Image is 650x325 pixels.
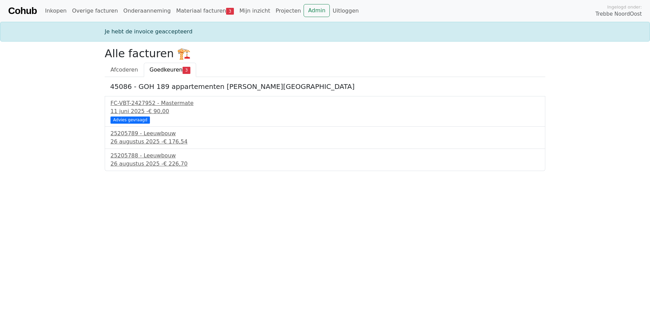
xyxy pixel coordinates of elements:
h5: 45086 - GOH 189 appartementen [PERSON_NAME][GEOGRAPHIC_DATA] [110,82,540,91]
span: € 176,54 [163,138,187,145]
a: FC-VBT-2427952 - Mastermate11 juni 2025 -€ 90,00 Advies gevraagd [110,99,540,123]
span: € 226,70 [163,160,187,167]
a: Overige facturen [69,4,121,18]
a: Afcoderen [105,63,144,77]
a: Admin [304,4,330,17]
a: Materiaal facturen3 [173,4,237,18]
div: 26 augustus 2025 - [110,138,540,146]
div: FC-VBT-2427952 - Mastermate [110,99,540,107]
a: Onderaanneming [121,4,173,18]
a: Projecten [273,4,304,18]
h2: Alle facturen 🏗️ [105,47,545,60]
span: € 90,00 [148,108,169,114]
a: Goedkeuren3 [144,63,196,77]
div: 25205789 - Leeuwbouw [110,129,540,138]
div: 26 augustus 2025 - [110,160,540,168]
span: 3 [226,8,234,15]
div: 25205788 - Leeuwbouw [110,152,540,160]
span: Trebbe NoordOost [596,10,642,18]
span: 3 [183,67,190,74]
div: 11 juni 2025 - [110,107,540,115]
span: Ingelogd onder: [607,4,642,10]
a: Cohub [8,3,37,19]
a: Mijn inzicht [237,4,273,18]
a: Uitloggen [330,4,361,18]
div: Je hebt de invoice geaccepteerd [101,28,549,36]
span: Goedkeuren [150,66,183,73]
a: Inkopen [42,4,69,18]
a: 25205788 - Leeuwbouw26 augustus 2025 -€ 226,70 [110,152,540,168]
span: Afcoderen [110,66,138,73]
div: Advies gevraagd [110,117,150,123]
a: 25205789 - Leeuwbouw26 augustus 2025 -€ 176,54 [110,129,540,146]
